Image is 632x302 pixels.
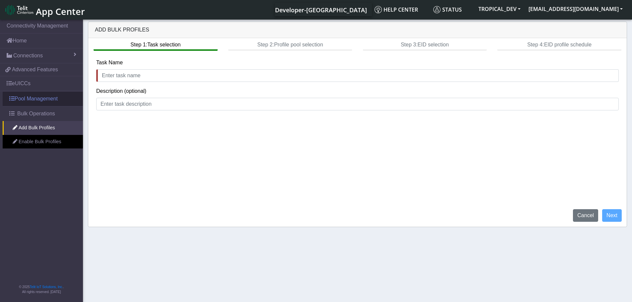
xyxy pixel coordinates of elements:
a: Enable Bulk Profiles [3,135,83,149]
label: Description (optional) [96,87,146,95]
a: Pool Management [3,91,83,106]
img: knowledge.svg [375,6,382,13]
btn: Step 1: Task selection [94,38,217,51]
span: App Center [36,5,85,18]
button: [EMAIL_ADDRESS][DOMAIN_NAME] [525,3,627,15]
a: Help center [372,3,431,16]
img: status.svg [433,6,441,13]
input: Enter task description [96,98,619,110]
span: Bulk Operations [17,110,55,118]
a: App Center [5,3,84,17]
span: Help center [375,6,418,13]
a: Add Bulk Profiles [3,121,83,135]
a: Bulk Operations [3,106,83,121]
button: Cancel [573,209,598,222]
a: Your current platform instance [275,3,367,16]
button: Next [602,209,622,222]
a: Telit IoT Solutions, Inc. [30,285,63,289]
span: Advanced Features [12,66,58,74]
img: logo-telit-cinterion-gw-new.png [5,5,33,15]
input: Enter task name [96,69,619,82]
div: Add Bulk Profiles [88,22,627,38]
span: Developer-[GEOGRAPHIC_DATA] [275,6,367,14]
label: Task Name [96,59,123,67]
button: TROPICAL_DEV [474,3,525,15]
a: Status [431,3,474,16]
span: Status [433,6,462,13]
span: Connections [13,52,43,60]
